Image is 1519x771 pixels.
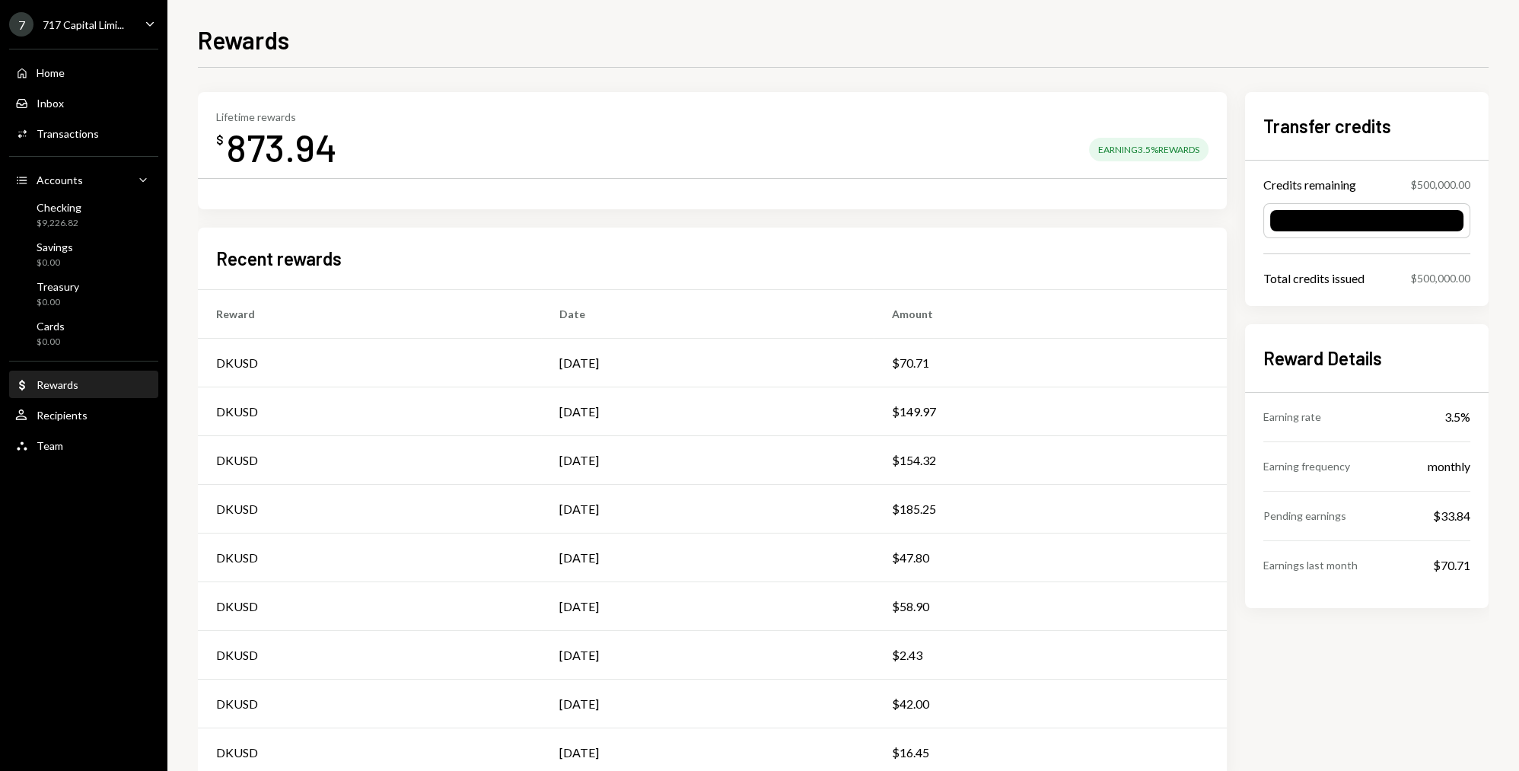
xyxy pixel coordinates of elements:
div: $0.00 [37,256,73,269]
h2: Recent rewards [216,246,342,271]
div: Lifetime rewards [216,110,337,123]
div: $33.84 [1433,507,1470,525]
div: [DATE] [559,744,599,762]
td: DKUSD [198,631,541,680]
a: Transactions [9,119,158,147]
td: DKUSD [198,436,541,485]
div: 717 Capital Limi... [43,18,124,31]
div: Team [37,439,63,452]
a: Checking$9,226.82 [9,196,158,233]
div: $0.00 [37,296,79,309]
td: DKUSD [198,534,541,582]
div: Recipients [37,409,88,422]
a: Treasury$0.00 [9,276,158,312]
div: [DATE] [559,354,599,372]
div: Credits remaining [1263,176,1356,194]
a: Home [9,59,158,86]
div: Total credits issued [1263,269,1365,288]
div: [DATE] [559,597,599,616]
td: $47.80 [874,534,1227,582]
div: Rewards [37,378,78,391]
div: [DATE] [559,646,599,664]
a: Cards$0.00 [9,315,158,352]
td: $2.43 [874,631,1227,680]
div: Checking [37,201,81,214]
div: 7 [9,12,33,37]
td: $70.71 [874,339,1227,387]
td: $149.97 [874,387,1227,436]
div: Pending earnings [1263,508,1346,524]
div: $9,226.82 [37,217,81,230]
div: [DATE] [559,451,599,470]
h2: Transfer credits [1263,113,1470,139]
div: [DATE] [559,695,599,713]
div: Savings [37,241,73,253]
div: [DATE] [559,549,599,567]
div: $70.71 [1433,556,1470,575]
td: DKUSD [198,680,541,728]
a: Rewards [9,371,158,398]
div: Inbox [37,97,64,110]
h2: Reward Details [1263,346,1470,371]
div: monthly [1428,457,1470,476]
a: Savings$0.00 [9,236,158,272]
div: [DATE] [559,500,599,518]
a: Inbox [9,89,158,116]
div: Accounts [37,174,83,186]
td: $185.25 [874,485,1227,534]
a: Accounts [9,166,158,193]
th: Date [541,290,874,339]
td: DKUSD [198,339,541,387]
h1: Rewards [198,24,289,55]
th: Reward [198,290,541,339]
td: $58.90 [874,582,1227,631]
td: DKUSD [198,582,541,631]
td: DKUSD [198,387,541,436]
th: Amount [874,290,1227,339]
div: $500,000.00 [1411,270,1470,286]
td: $42.00 [874,680,1227,728]
div: Home [37,66,65,79]
a: Recipients [9,401,158,429]
div: Treasury [37,280,79,293]
div: Earning 3.5% Rewards [1089,138,1209,161]
div: Earning frequency [1263,458,1350,474]
a: Team [9,432,158,459]
div: $500,000.00 [1411,177,1470,193]
div: [DATE] [559,403,599,421]
div: Cards [37,320,65,333]
div: Earning rate [1263,409,1321,425]
div: $ [216,132,224,148]
div: $0.00 [37,336,65,349]
td: $154.32 [874,436,1227,485]
div: Transactions [37,127,99,140]
div: Earnings last month [1263,557,1358,573]
div: 873.94 [227,123,337,171]
td: DKUSD [198,485,541,534]
div: 3.5% [1444,408,1470,426]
